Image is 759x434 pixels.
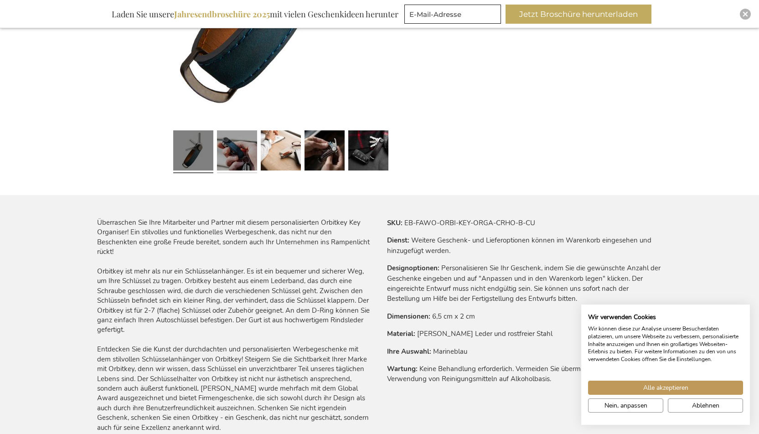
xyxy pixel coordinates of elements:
[743,11,748,17] img: Close
[404,5,504,26] form: marketing offers and promotions
[305,127,345,177] a: Personalisierter Orbitkey Leder-Schlüssel-Organizer - Schwarz
[588,325,743,363] p: Wir können diese zur Analyse unserer Besucherdaten platzieren, um unsere Webseite zu verbessern, ...
[604,401,647,410] span: Nein, anpassen
[643,383,688,393] span: Alle akzeptieren
[348,127,388,177] a: Personalisierter Orbitkey Leder-Schlüssel-Organizer - Schwarz
[261,127,301,177] a: Personalisierter Orbitkey Leder-Schlüssel-Organizer - Cognac
[108,5,403,24] div: Laden Sie unsere mit vielen Geschenkideen herunter
[740,9,751,20] div: Close
[174,9,270,20] b: Jahresendbroschüre 2025
[217,127,257,177] a: Personalisierter Orbitkey Crazy Horse Leder-Schlüssel-Organizer - Marineblau
[668,398,743,413] button: Alle verweigern cookies
[588,398,663,413] button: cookie Einstellungen anpassen
[506,5,651,24] button: Jetzt Broschüre herunterladen
[692,401,719,410] span: Ablehnen
[404,5,501,24] input: E-Mail-Adresse
[588,313,743,321] h2: Wir verwenden Cookies
[588,381,743,395] button: Akzeptieren Sie alle cookies
[173,127,213,177] a: Personalisierter Orbitkey Crazy Horse Leder-Schlüssel-Organizer - Marineblau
